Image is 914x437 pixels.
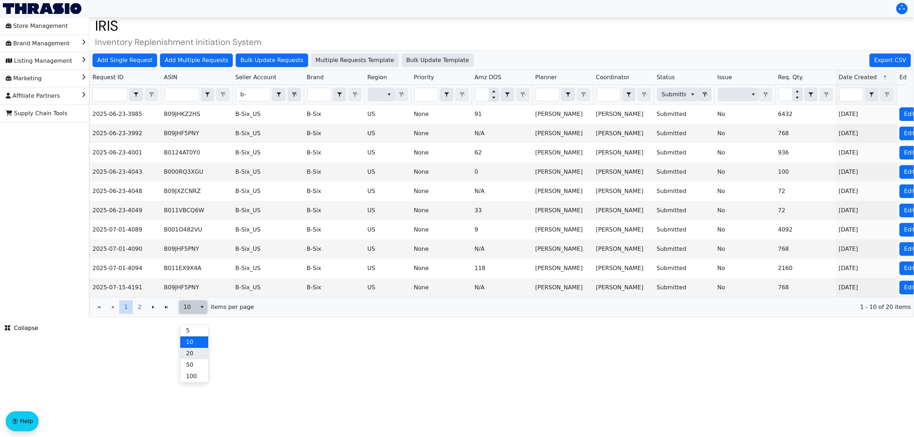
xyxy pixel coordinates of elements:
button: select [333,88,346,101]
td: Submitted [654,259,714,278]
input: Filter [307,88,331,101]
td: [PERSON_NAME] [593,105,654,124]
span: Choose Operator [622,88,636,101]
span: Brand Management [6,38,70,49]
td: No [714,239,775,259]
button: Clear Selection [698,88,712,101]
td: B09JHKZ2HS [161,105,232,124]
td: Submitted [654,182,714,201]
td: No [714,143,775,162]
td: [PERSON_NAME] [593,220,654,239]
td: None [411,143,472,162]
button: Clear [287,88,301,101]
input: Filter [93,88,127,101]
td: None [411,105,472,124]
td: 768 [775,124,836,143]
td: B011EX9X4A [161,259,232,278]
td: Submitted [654,105,714,124]
th: Filter [532,85,593,105]
span: Add Single Request [97,56,152,65]
span: Choose Operator [865,88,878,101]
button: Decrease value [488,95,499,101]
td: B-Six [304,162,365,182]
button: Add Single Request [92,54,157,67]
td: B09JHF5PNY [161,239,232,259]
span: Brand [307,73,324,82]
td: [DATE] [836,105,897,124]
td: B0124AT0Y0 [161,143,232,162]
td: None [411,162,472,182]
td: None [411,278,472,297]
input: Filter [597,88,620,101]
span: Issue [717,73,732,82]
td: [PERSON_NAME] [593,201,654,220]
td: [PERSON_NAME] [532,182,593,201]
td: None [411,220,472,239]
span: Add Multiple Requests [165,56,228,65]
td: [DATE] [836,201,897,220]
td: 4092 [775,220,836,239]
th: Filter [593,85,654,105]
td: 33 [472,201,532,220]
span: Filter [657,88,698,101]
button: select [197,301,207,314]
td: B-Six_US [232,201,304,220]
button: select [748,88,758,101]
td: B001O482VU [161,220,232,239]
td: [PERSON_NAME] [593,143,654,162]
td: None [411,201,472,220]
h4: Inventory Replenishment Initiation System [89,37,914,47]
button: Increase value [792,88,802,95]
td: No [714,201,775,220]
th: Filter [472,85,532,105]
span: Choose Operator [129,88,143,101]
td: 2025-07-01-4089 [90,220,161,239]
div: Export CSV [869,54,911,67]
td: US [365,162,411,182]
span: Planner [535,73,557,82]
td: B09JHF5PNY [161,124,232,143]
span: ASIN [164,73,177,82]
td: 72 [775,182,836,201]
td: Submitted [654,124,714,143]
th: Filter [775,85,836,105]
td: None [411,124,472,143]
td: [PERSON_NAME] [593,278,654,297]
td: [DATE] [836,124,897,143]
span: Bulk Update Template [406,56,469,65]
span: Choose Operator [440,88,453,101]
span: Filter [368,88,395,101]
td: Submitted [654,201,714,220]
span: Date Created [839,73,877,82]
td: 768 [775,239,836,259]
td: B-Six_US [232,278,304,297]
td: 2025-07-15-4191 [90,278,161,297]
span: Choose Operator [804,88,818,101]
td: [PERSON_NAME] [532,143,593,162]
span: Page size [179,300,207,314]
td: [DATE] [836,162,897,182]
td: [DATE] [836,278,897,297]
td: B-Six [304,259,365,278]
td: US [365,105,411,124]
td: [PERSON_NAME] [532,201,593,220]
button: Add Multiple Requests [160,54,233,67]
button: select [501,88,514,101]
span: Filter [718,88,759,101]
td: B-Six [304,278,365,297]
td: No [714,259,775,278]
td: B-Six_US [232,124,304,143]
th: Filter [161,85,232,105]
td: None [411,259,472,278]
span: 20 [186,349,193,358]
span: Marketing [6,73,42,84]
td: B-Six [304,220,365,239]
span: Status [657,73,675,82]
td: 2160 [775,259,836,278]
td: 2025-06-23-4043 [90,162,161,182]
span: Seller Account [235,73,276,82]
td: Submitted [654,239,714,259]
span: Export CSV [874,56,906,65]
input: Filter [536,88,559,101]
td: B-Six [304,182,365,201]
